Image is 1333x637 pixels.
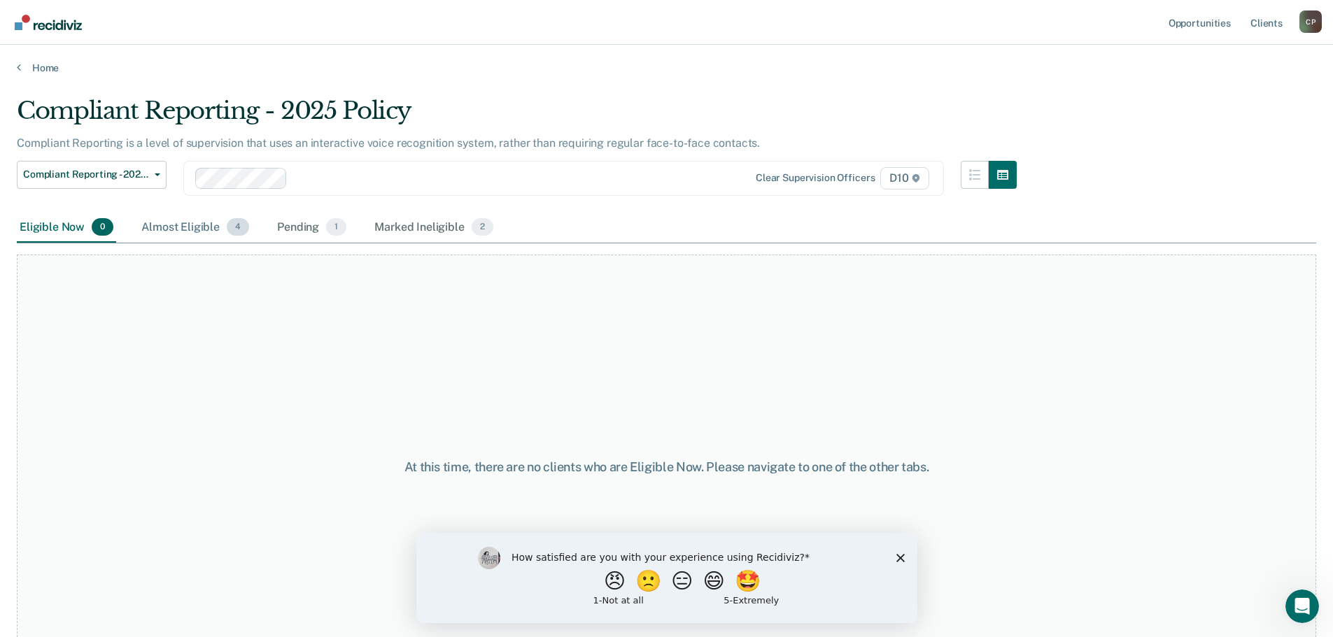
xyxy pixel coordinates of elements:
[23,169,149,180] span: Compliant Reporting - 2025 Policy
[17,213,116,243] div: Eligible Now0
[472,218,493,236] span: 2
[416,533,917,623] iframe: Survey by Kim from Recidiviz
[1299,10,1322,33] div: C P
[17,96,1017,136] div: Compliant Reporting - 2025 Policy
[17,161,167,189] button: Compliant Reporting - 2025 Policy
[15,15,82,30] img: Recidiviz
[1285,589,1319,623] iframe: Intercom live chat
[1299,10,1322,33] button: Profile dropdown button
[92,218,113,236] span: 0
[326,218,346,236] span: 1
[756,172,875,184] div: Clear supervision officers
[17,136,760,150] p: Compliant Reporting is a level of supervision that uses an interactive voice recognition system, ...
[139,213,252,243] div: Almost Eligible4
[227,218,249,236] span: 4
[880,167,929,189] span: D10
[17,62,1316,74] a: Home
[342,459,992,475] div: At this time, there are no clients who are Eligible Now. Please navigate to one of the other tabs.
[372,213,496,243] div: Marked Ineligible2
[274,213,349,243] div: Pending1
